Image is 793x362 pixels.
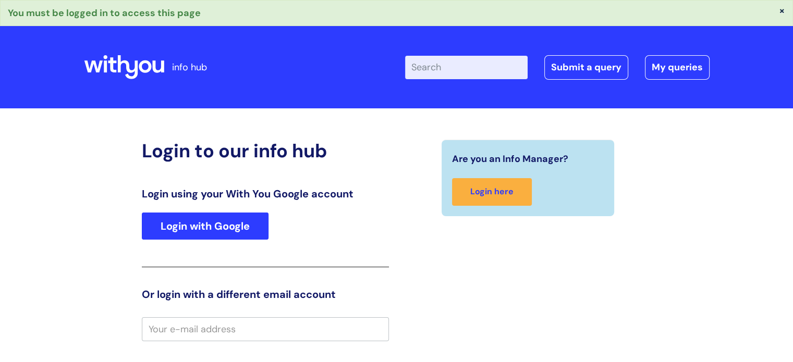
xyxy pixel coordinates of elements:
h2: Login to our info hub [142,140,389,162]
span: Are you an Info Manager? [452,151,568,167]
a: Login here [452,178,532,206]
input: Search [405,56,528,79]
a: Submit a query [544,55,628,79]
h3: Or login with a different email account [142,288,389,301]
p: info hub [172,59,207,76]
h3: Login using your With You Google account [142,188,389,200]
a: My queries [645,55,710,79]
input: Your e-mail address [142,317,389,341]
a: Login with Google [142,213,269,240]
button: × [779,6,785,15]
